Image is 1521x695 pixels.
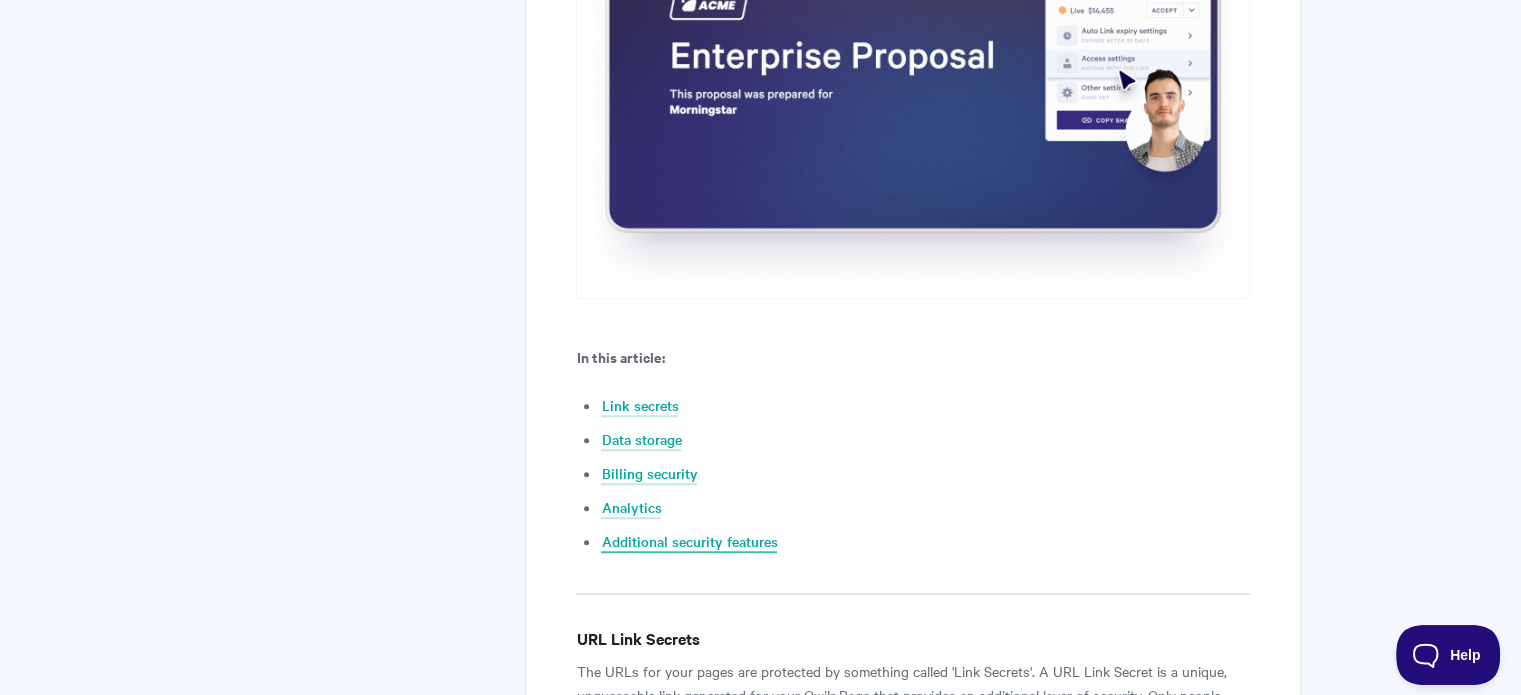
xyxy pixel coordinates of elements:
a: Analytics [601,497,661,519]
h4: URL Link Secrets [576,626,1249,651]
iframe: Toggle Customer Support [1396,625,1501,685]
b: In this article: [576,346,664,367]
a: Link secrets [601,395,678,417]
a: Billing security [601,463,697,485]
a: Additional security features [601,531,777,553]
a: Data storage [601,429,681,451]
